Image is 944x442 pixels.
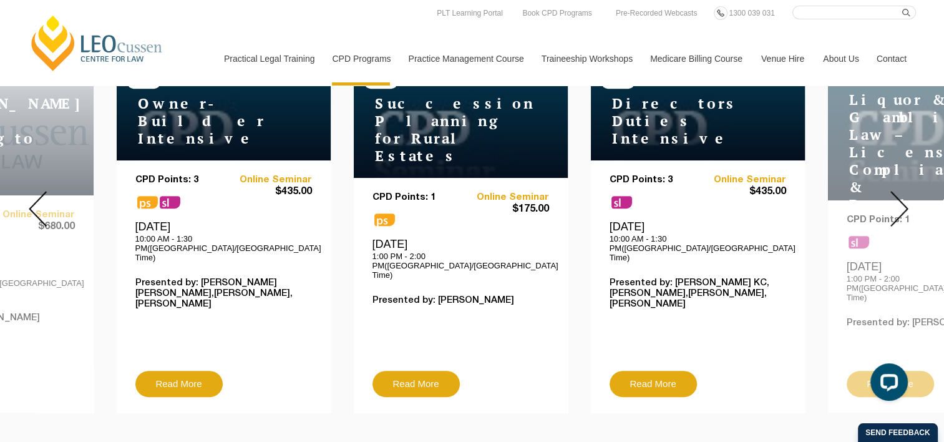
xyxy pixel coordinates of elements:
a: Practice Management Course [399,32,532,86]
span: sl [160,196,180,209]
a: [PERSON_NAME] Centre for Law [28,14,166,72]
a: Traineeship Workshops [532,32,641,86]
span: $435.00 [698,185,786,199]
span: ps [374,214,395,226]
p: CPD Points: 1 [372,192,461,203]
a: Venue Hire [752,32,814,86]
a: Pre-Recorded Webcasts [613,6,701,20]
a: Online Seminar [460,192,549,203]
a: Book CPD Programs [519,6,595,20]
a: About Us [814,32,867,86]
p: Presented by: [PERSON_NAME] [372,295,549,306]
p: 1:00 PM - 2:00 PM([GEOGRAPHIC_DATA]/[GEOGRAPHIC_DATA] Time) [372,252,549,280]
img: Next [890,191,908,227]
a: Medicare Billing Course [641,32,752,86]
a: Read More [135,371,223,397]
a: Read More [610,371,697,397]
span: ps [137,196,158,209]
p: 10:00 AM - 1:30 PM([GEOGRAPHIC_DATA]/[GEOGRAPHIC_DATA] Time) [135,234,312,262]
span: $435.00 [223,185,312,199]
a: PLT Learning Portal [434,6,506,20]
a: Read More [372,371,460,397]
img: Prev [29,191,47,227]
span: 1300 039 031 [729,9,774,17]
div: [DATE] [135,220,312,262]
a: Practical Legal Training [215,32,323,86]
h4: Directors Duties Intensive [601,95,757,147]
a: Online Seminar [223,175,312,185]
h4: Succession Planning for Rural Estates [364,95,520,165]
p: Presented by: [PERSON_NAME] KC,[PERSON_NAME],[PERSON_NAME],[PERSON_NAME] [610,278,786,310]
a: CPD Programs [323,32,399,86]
a: 1300 039 031 [726,6,777,20]
a: Contact [867,32,916,86]
p: CPD Points: 3 [135,175,224,185]
iframe: LiveChat chat widget [860,358,913,411]
span: sl [611,196,632,209]
a: Online Seminar [698,175,786,185]
p: 10:00 AM - 1:30 PM([GEOGRAPHIC_DATA]/[GEOGRAPHIC_DATA] Time) [610,234,786,262]
h4: Owner-Builder Intensive [127,95,283,147]
span: $175.00 [460,203,549,216]
div: [DATE] [610,220,786,262]
p: CPD Points: 3 [610,175,698,185]
p: Presented by: [PERSON_NAME] [PERSON_NAME],[PERSON_NAME],[PERSON_NAME] [135,278,312,310]
div: [DATE] [372,237,549,280]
